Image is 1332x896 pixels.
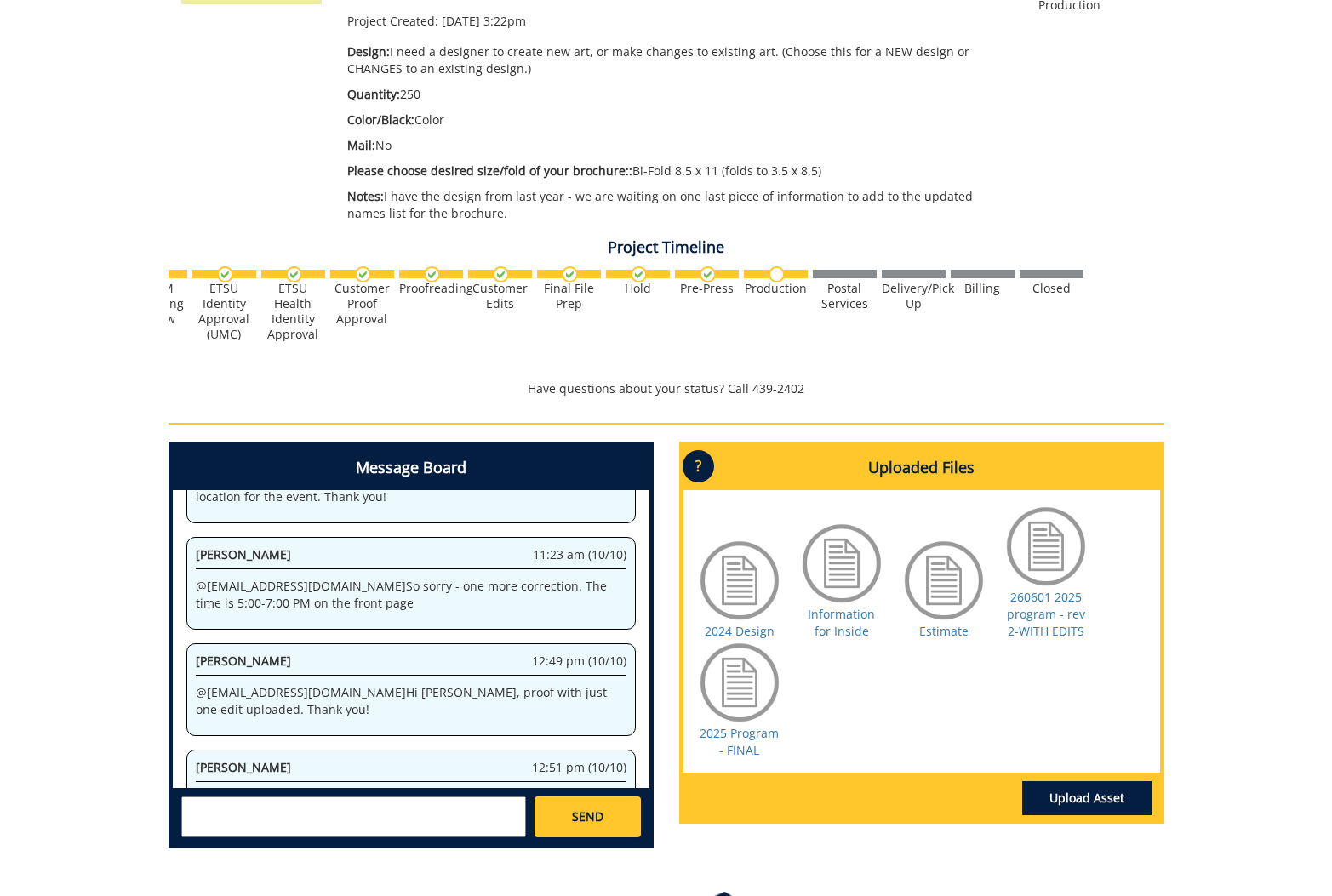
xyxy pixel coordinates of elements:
a: Information for Inside [808,606,875,639]
img: checkmark [562,266,578,282]
p: Have questions about your status? Call 439-2402 [169,380,1164,397]
span: [DATE] 3:22pm [442,13,526,29]
img: no [769,266,785,282]
span: [PERSON_NAME] [196,759,291,775]
span: [PERSON_NAME] [196,653,291,669]
textarea: messageToSend [181,796,526,837]
img: checkmark [355,266,371,282]
p: 250 [347,86,1014,103]
p: Bi-Fold 8.5 x 11 (folds to 3.5 x 8.5) [347,163,1014,180]
p: I need a designer to create new art, or make changes to existing art. (Choose this for a NEW desi... [347,43,1014,77]
img: checkmark [700,266,716,282]
div: Customer Edits [468,281,532,311]
img: checkmark [286,266,302,282]
div: Production [744,281,808,296]
p: @ [EMAIL_ADDRESS][DOMAIN_NAME] So sorry - one more correction. The time is 5:00-7:00 PM on the fr... [196,578,626,612]
img: checkmark [493,266,509,282]
a: 260601 2025 program - rev 2-WITH EDITS [1007,589,1085,639]
div: Proofreading [399,281,463,296]
span: Please choose desired size/fold of your brochure:: [347,163,632,179]
span: Notes: [347,188,384,204]
div: Hold [606,281,670,296]
div: Closed [1020,281,1083,296]
div: ETSU Health Identity Approval [261,281,325,342]
img: checkmark [631,266,647,282]
p: I have the design from last year - we are waiting on one last piece of information to add to the ... [347,188,1014,222]
p: ? [683,450,714,482]
div: Delivery/Pick Up [882,281,946,311]
h4: Uploaded Files [683,446,1160,490]
img: checkmark [424,266,440,282]
span: [PERSON_NAME] [196,546,291,562]
p: No [347,137,1014,154]
p: @ [EMAIL_ADDRESS][DOMAIN_NAME] Hi [PERSON_NAME], proof with just one edit uploaded. Thank you! [196,684,626,718]
span: Mail: [347,137,375,153]
div: Customer Proof Approval [330,281,394,327]
span: 12:51 pm (10/10) [532,759,626,776]
h4: Project Timeline [169,239,1164,256]
span: 12:49 pm (10/10) [532,653,626,670]
div: Final File Prep [537,281,601,311]
a: 2025 Program - FINAL [700,725,779,758]
div: ETSU Identity Approval (UMC) [192,281,256,342]
span: Project Created: [347,13,438,29]
a: Estimate [919,623,969,639]
span: Color/Black: [347,111,414,128]
span: 11:23 am (10/10) [533,546,626,563]
p: Color [347,111,1014,128]
h4: Message Board [173,446,649,490]
a: Upload Asset [1022,781,1152,815]
span: SEND [572,808,603,825]
a: 2024 Design [705,623,775,639]
div: Pre-Press [675,281,739,296]
a: SEND [535,796,640,837]
div: Billing [951,281,1015,296]
div: Postal Services [813,281,877,311]
span: Quantity: [347,86,400,102]
span: Design: [347,43,390,60]
img: checkmark [217,266,233,282]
